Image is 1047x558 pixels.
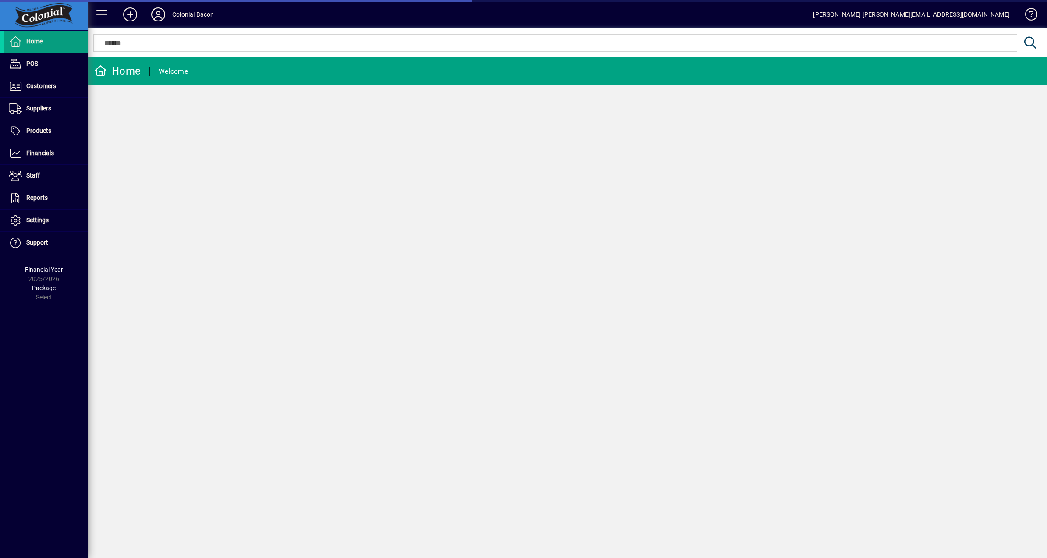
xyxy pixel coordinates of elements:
div: Home [94,64,141,78]
div: Colonial Bacon [172,7,214,21]
a: Financials [4,142,88,164]
a: Reports [4,187,88,209]
a: Customers [4,75,88,97]
a: Knowledge Base [1019,2,1036,30]
span: Package [32,284,56,291]
span: Settings [26,217,49,224]
button: Profile [144,7,172,22]
a: POS [4,53,88,75]
a: Staff [4,165,88,187]
div: [PERSON_NAME] [PERSON_NAME][EMAIL_ADDRESS][DOMAIN_NAME] [813,7,1010,21]
span: Home [26,38,43,45]
span: Products [26,127,51,134]
button: Add [116,7,144,22]
span: Financials [26,149,54,156]
span: Financial Year [25,266,63,273]
a: Support [4,232,88,254]
a: Products [4,120,88,142]
span: Suppliers [26,105,51,112]
span: Staff [26,172,40,179]
span: POS [26,60,38,67]
span: Support [26,239,48,246]
div: Welcome [159,64,188,78]
a: Suppliers [4,98,88,120]
span: Customers [26,82,56,89]
a: Settings [4,210,88,231]
span: Reports [26,194,48,201]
